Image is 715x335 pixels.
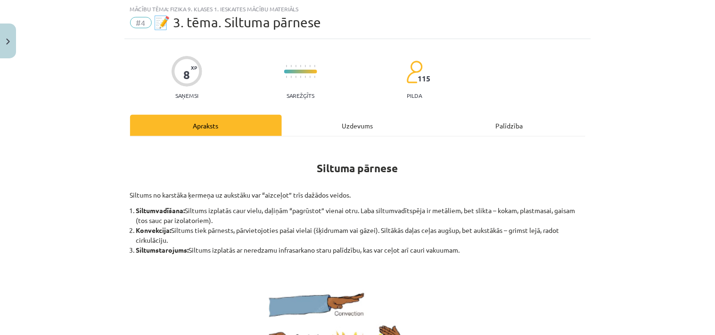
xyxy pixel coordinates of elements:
img: icon-short-line-57e1e144782c952c97e751825c79c345078a6d821885a25fce030b3d8c18986b.svg [300,76,301,78]
img: icon-short-line-57e1e144782c952c97e751825c79c345078a6d821885a25fce030b3d8c18986b.svg [300,65,301,67]
span: 📝 3. tēma. Siltuma pārnese [154,15,321,30]
img: icon-short-line-57e1e144782c952c97e751825c79c345078a6d821885a25fce030b3d8c18986b.svg [314,65,315,67]
li: Siltums tiek pārnests, pārvietojoties pašai vielai (šķidrumam vai gāzei). Siltākās daļas ceļas au... [136,225,585,245]
img: icon-close-lesson-0947bae3869378f0d4975bcd49f059093ad1ed9edebbc8119c70593378902aed.svg [6,39,10,45]
img: icon-short-line-57e1e144782c952c97e751825c79c345078a6d821885a25fce030b3d8c18986b.svg [305,76,306,78]
img: icon-short-line-57e1e144782c952c97e751825c79c345078a6d821885a25fce030b3d8c18986b.svg [305,65,306,67]
img: icon-short-line-57e1e144782c952c97e751825c79c345078a6d821885a25fce030b3d8c18986b.svg [286,65,287,67]
img: icon-short-line-57e1e144782c952c97e751825c79c345078a6d821885a25fce030b3d8c18986b.svg [296,76,296,78]
img: icon-short-line-57e1e144782c952c97e751825c79c345078a6d821885a25fce030b3d8c18986b.svg [286,76,287,78]
b: Konvekcija: [136,226,172,234]
b: Siltumstarojums: [136,246,189,254]
p: pilda [407,92,422,99]
span: XP [191,65,197,70]
span: 115 [418,74,431,83]
div: Apraksts [130,115,282,136]
b: Siltumvadīšana: [136,206,185,215]
img: students-c634bb4e5e11cddfef0936a35e636f08e4e9abd3cc4e673bd6f9a4125e45ecb1.svg [406,60,423,84]
img: icon-short-line-57e1e144782c952c97e751825c79c345078a6d821885a25fce030b3d8c18986b.svg [310,65,311,67]
img: icon-short-line-57e1e144782c952c97e751825c79c345078a6d821885a25fce030b3d8c18986b.svg [314,76,315,78]
div: Palīdzība [434,115,585,136]
img: icon-short-line-57e1e144782c952c97e751825c79c345078a6d821885a25fce030b3d8c18986b.svg [296,65,296,67]
img: icon-short-line-57e1e144782c952c97e751825c79c345078a6d821885a25fce030b3d8c18986b.svg [291,76,292,78]
img: icon-short-line-57e1e144782c952c97e751825c79c345078a6d821885a25fce030b3d8c18986b.svg [310,76,311,78]
li: Siltums izplatās caur vielu, daļiņām “pagrūstot” vienai otru. Laba siltumvadītspēja ir metāliem, ... [136,206,585,225]
strong: Siltuma pārnese [317,161,398,175]
div: 8 [183,68,190,81]
p: Sarežģīts [287,92,314,99]
div: Uzdevums [282,115,434,136]
li: Siltums izplatās ar neredzamu infrasarkano staru palīdzību, kas var ceļot arī cauri vakuumam. [136,245,585,255]
p: Saņemsi [172,92,202,99]
p: Siltums no karstāka ķermeņa uz aukstāku var “aizceļot” trīs dažādos veidos. [130,190,585,200]
div: Mācību tēma: Fizika 9. klases 1. ieskaites mācību materiāls [130,6,585,12]
span: #4 [130,17,152,28]
img: icon-short-line-57e1e144782c952c97e751825c79c345078a6d821885a25fce030b3d8c18986b.svg [291,65,292,67]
